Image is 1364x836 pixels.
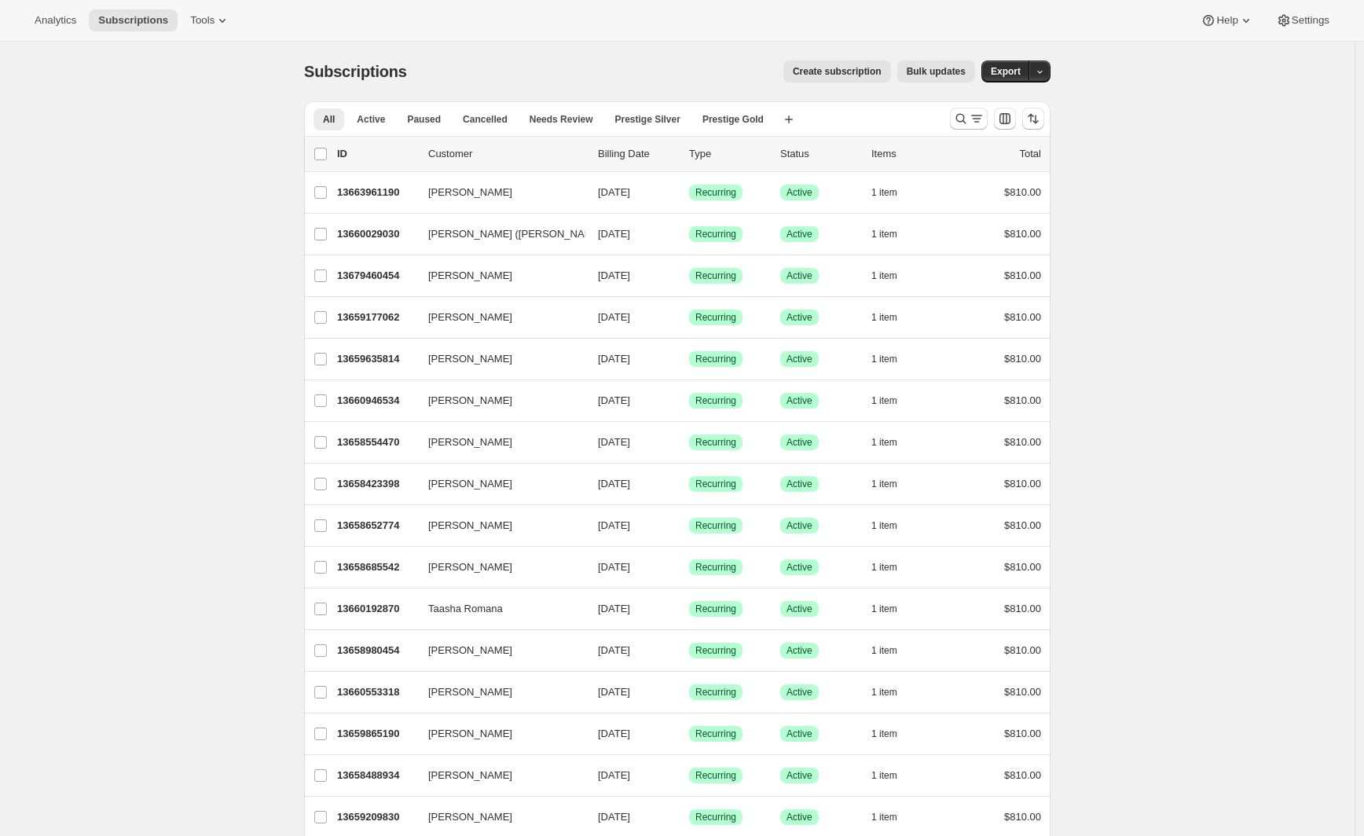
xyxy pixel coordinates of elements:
[1004,394,1041,406] span: $810.00
[871,348,915,370] button: 1 item
[598,728,630,739] span: [DATE]
[871,686,897,698] span: 1 item
[871,728,897,740] span: 1 item
[1004,686,1041,698] span: $810.00
[337,351,416,367] p: 13659635814
[793,65,882,78] span: Create subscription
[786,269,812,282] span: Active
[1004,436,1041,448] span: $810.00
[337,146,416,162] p: ID
[428,476,512,492] span: [PERSON_NAME]
[25,9,86,31] button: Analytics
[337,265,1041,287] div: 13679460454[PERSON_NAME][DATE]SuccessRecurringSuccessActive1 item$810.00
[419,180,576,205] button: [PERSON_NAME]
[786,603,812,615] span: Active
[419,263,576,288] button: [PERSON_NAME]
[1004,353,1041,365] span: $810.00
[428,518,512,533] span: [PERSON_NAME]
[337,181,1041,203] div: 13663961190[PERSON_NAME][DATE]SuccessRecurringSuccessActive1 item$810.00
[337,431,1041,453] div: 13658554470[PERSON_NAME][DATE]SuccessRecurringSuccessActive1 item$810.00
[419,721,576,746] button: [PERSON_NAME]
[337,226,416,242] p: 13660029030
[1004,561,1041,573] span: $810.00
[871,603,897,615] span: 1 item
[871,806,915,828] button: 1 item
[695,186,736,199] span: Recurring
[695,269,736,282] span: Recurring
[598,394,630,406] span: [DATE]
[337,681,1041,703] div: 13660553318[PERSON_NAME][DATE]SuccessRecurringSuccessActive1 item$810.00
[689,146,768,162] div: Type
[614,113,680,126] span: Prestige Silver
[786,811,812,823] span: Active
[35,14,76,27] span: Analytics
[786,561,812,574] span: Active
[871,431,915,453] button: 1 item
[871,394,897,407] span: 1 item
[871,353,897,365] span: 1 item
[598,311,630,323] span: [DATE]
[907,65,966,78] span: Bulk updates
[871,146,950,162] div: Items
[1004,769,1041,781] span: $810.00
[871,223,915,245] button: 1 item
[419,638,576,663] button: [PERSON_NAME]
[598,811,630,823] span: [DATE]
[89,9,178,31] button: Subscriptions
[428,601,503,617] span: Taasha Romana
[695,561,736,574] span: Recurring
[428,310,512,325] span: [PERSON_NAME]
[871,181,915,203] button: 1 item
[419,471,576,497] button: [PERSON_NAME]
[871,556,915,578] button: 1 item
[337,476,416,492] p: 13658423398
[871,265,915,287] button: 1 item
[786,519,812,532] span: Active
[871,436,897,449] span: 1 item
[337,559,416,575] p: 13658685542
[419,305,576,330] button: [PERSON_NAME]
[871,769,897,782] span: 1 item
[1004,644,1041,656] span: $810.00
[337,146,1041,162] div: IDCustomerBilling DateTypeStatusItemsTotal
[994,108,1016,130] button: Customize table column order and visibility
[337,518,416,533] p: 13658652774
[337,806,1041,828] div: 13659209830[PERSON_NAME][DATE]SuccessRecurringSuccessActive1 item$810.00
[786,311,812,324] span: Active
[871,269,897,282] span: 1 item
[786,644,812,657] span: Active
[337,556,1041,578] div: 13658685542[PERSON_NAME][DATE]SuccessRecurringSuccessActive1 item$810.00
[337,515,1041,537] div: 13658652774[PERSON_NAME][DATE]SuccessRecurringSuccessActive1 item$810.00
[871,390,915,412] button: 1 item
[1292,14,1329,27] span: Settings
[1004,311,1041,323] span: $810.00
[871,473,915,495] button: 1 item
[1267,9,1339,31] button: Settings
[598,561,630,573] span: [DATE]
[695,644,736,657] span: Recurring
[337,809,416,825] p: 13659209830
[786,394,812,407] span: Active
[428,226,693,242] span: [PERSON_NAME] ([PERSON_NAME]) [PERSON_NAME]
[357,113,385,126] span: Active
[786,728,812,740] span: Active
[780,146,859,162] p: Status
[428,268,512,284] span: [PERSON_NAME]
[598,353,630,365] span: [DATE]
[190,14,214,27] span: Tools
[337,643,416,658] p: 13658980454
[871,723,915,745] button: 1 item
[1216,14,1237,27] span: Help
[428,768,512,783] span: [PERSON_NAME]
[786,228,812,240] span: Active
[428,684,512,700] span: [PERSON_NAME]
[323,113,335,126] span: All
[871,519,897,532] span: 1 item
[337,726,416,742] p: 13659865190
[1020,146,1041,162] p: Total
[428,146,585,162] p: Customer
[428,643,512,658] span: [PERSON_NAME]
[783,60,891,82] button: Create subscription
[695,311,736,324] span: Recurring
[337,310,416,325] p: 13659177062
